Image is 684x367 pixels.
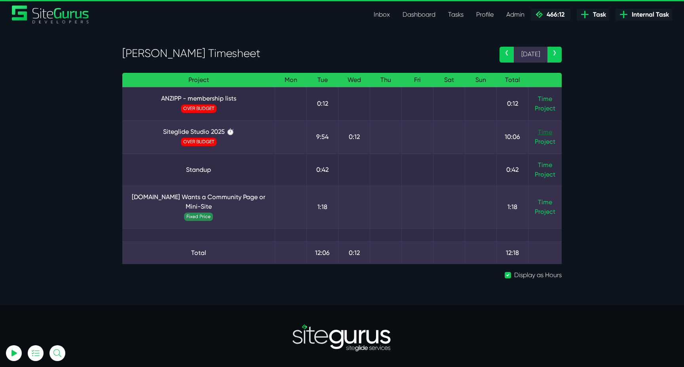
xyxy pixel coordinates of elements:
[26,140,113,156] button: Log In
[497,87,528,120] td: 0:12
[497,154,528,186] td: 0:42
[181,105,217,113] span: OVER BUDGET
[129,165,268,175] a: Standup
[500,47,514,63] a: ‹
[307,87,338,120] td: 0:12
[338,120,370,154] td: 0:12
[307,241,338,264] td: 12:06
[129,127,268,137] a: Siteglide Studio 2025 ⏱️
[12,6,89,23] img: Sitegurus Logo
[547,47,562,63] a: ›
[497,73,528,87] th: Total
[538,198,552,206] a: Time
[616,9,672,21] a: Internal Task
[500,7,531,23] a: Admin
[538,95,552,103] a: Time
[514,270,562,280] label: Display as Hours
[26,93,113,110] input: Email
[535,137,555,146] a: Project
[629,10,669,19] span: Internal Task
[338,241,370,264] td: 0:12
[122,241,275,264] td: Total
[577,9,609,21] a: Task
[538,161,552,169] a: Time
[129,94,268,103] a: ANZIPP - membership lists
[367,7,396,23] a: Inbox
[181,138,217,146] span: OVER BUDGET
[12,6,89,23] a: SiteGurus
[442,7,470,23] a: Tasks
[497,186,528,228] td: 1:18
[129,192,268,211] a: [DOMAIN_NAME] Wants a Community Page or Mini-Site
[497,241,528,264] td: 12:18
[122,47,488,60] h3: [PERSON_NAME] Timesheet
[470,7,500,23] a: Profile
[433,73,465,87] th: Sat
[590,10,606,19] span: Task
[535,207,555,217] a: Project
[307,186,338,228] td: 1:18
[535,170,555,179] a: Project
[307,73,338,87] th: Tue
[307,154,338,186] td: 0:42
[338,73,370,87] th: Wed
[497,120,528,154] td: 10:06
[531,9,570,21] a: 466:12
[275,73,307,87] th: Mon
[122,73,275,87] th: Project
[535,104,555,113] a: Project
[402,73,433,87] th: Fri
[538,128,552,136] a: Time
[465,73,497,87] th: Sun
[396,7,442,23] a: Dashboard
[307,120,338,154] td: 9:54
[184,213,213,221] span: Fixed Price
[514,47,547,63] span: [DATE]
[543,11,564,18] span: 466:12
[370,73,402,87] th: Thu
